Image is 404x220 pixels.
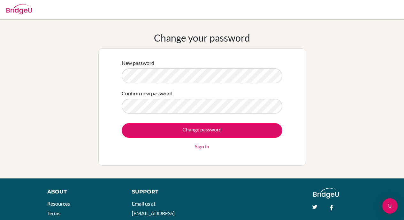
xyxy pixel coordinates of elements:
h1: Change your password [154,32,250,43]
label: Confirm new password [122,90,172,97]
a: Sign in [195,143,209,150]
div: Open Intercom Messenger [382,198,398,214]
div: About [47,188,118,196]
img: Bridge-U [6,4,32,14]
img: logo_white@2x-f4f0deed5e89b7ecb1c2cc34c3e3d731f90f0f143d5ea2071677605dd97b5244.png [313,188,339,199]
input: Change password [122,123,282,138]
div: Support [132,188,196,196]
label: New password [122,59,154,67]
a: Resources [47,200,70,207]
a: Terms [47,210,60,216]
